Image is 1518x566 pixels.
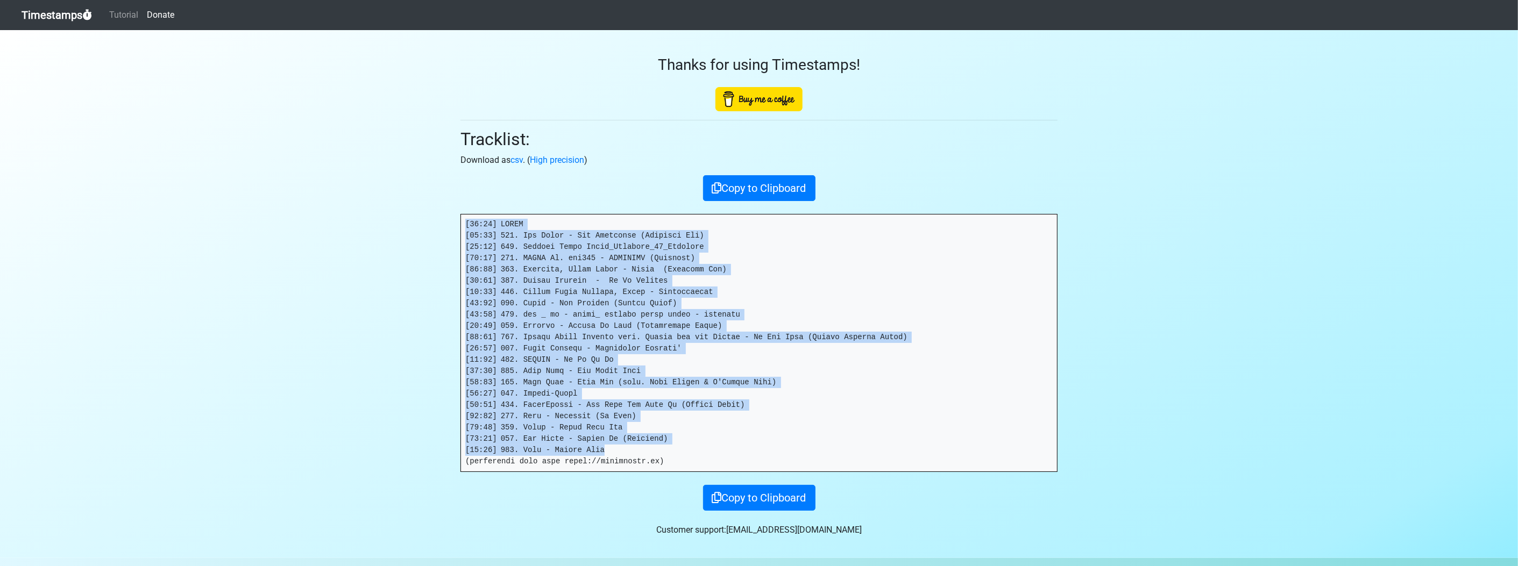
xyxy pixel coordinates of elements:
[105,4,143,26] a: Tutorial
[715,87,803,111] img: Buy Me A Coffee
[530,155,584,165] a: High precision
[460,129,1058,149] h2: Tracklist:
[510,155,523,165] a: csv
[703,485,815,511] button: Copy to Clipboard
[143,4,179,26] a: Donate
[460,56,1058,74] h3: Thanks for using Timestamps!
[703,175,815,201] button: Copy to Clipboard
[460,154,1058,167] p: Download as . ( )
[461,214,1057,471] pre: [36:24] LOREM [05:33] 521. Ips Dolor - Sit Ametconse (Adipisci Eli) [25:12] 649. Seddoei Tempo In...
[22,4,92,26] a: Timestamps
